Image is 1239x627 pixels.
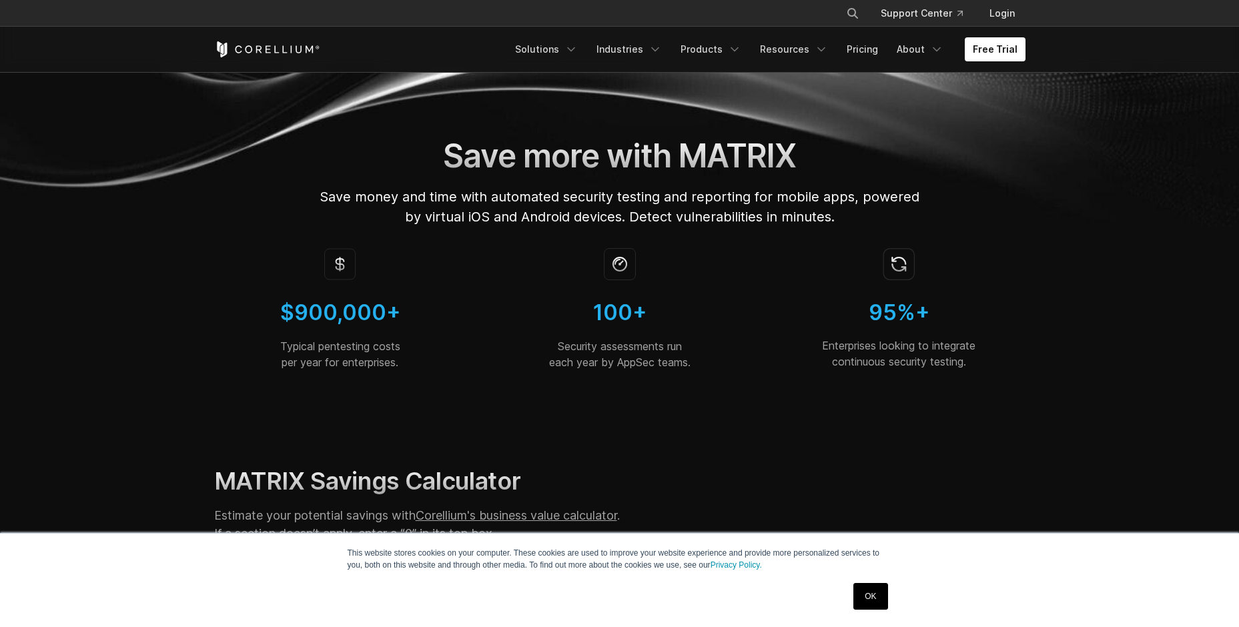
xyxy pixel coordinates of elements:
[214,338,467,370] p: Typical pentesting costs per year for enterprises.
[214,299,467,328] h4: $900,000+
[507,37,586,61] a: Solutions
[870,1,973,25] a: Support Center
[320,189,919,225] span: Save money and time with automated security testing and reporting for mobile apps, powered by vir...
[416,508,617,522] a: Corellium's business value calculator
[214,41,320,57] a: Corellium Home
[711,560,762,570] a: Privacy Policy.
[839,37,886,61] a: Pricing
[752,37,836,61] a: Resources
[965,37,1025,61] a: Free Trial
[324,248,356,280] img: Icon of the dollar sign; MAST calculator
[604,248,636,280] img: Icon of a stopwatch; security assessments by appsec teams.
[493,338,746,370] p: Security assessments run each year by AppSec teams.
[214,506,746,542] p: Estimate your potential savings with . If a section doesn’t apply, enter a “0” in its top box.
[214,466,746,496] h2: MATRIX Savings Calculator
[853,583,887,610] a: OK
[588,37,670,61] a: Industries
[830,1,1025,25] div: Navigation Menu
[883,248,915,280] img: Icon of continuous security testing.
[889,37,951,61] a: About
[673,37,749,61] a: Products
[319,136,921,176] h1: Save more with MATRIX
[493,299,746,328] h4: 100+
[979,1,1025,25] a: Login
[507,37,1025,61] div: Navigation Menu
[348,547,892,571] p: This website stores cookies on your computer. These cookies are used to improve your website expe...
[773,338,1025,370] p: Enterprises looking to integrate continuous security testing.
[773,299,1025,328] h4: 95%+
[841,1,865,25] button: Search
